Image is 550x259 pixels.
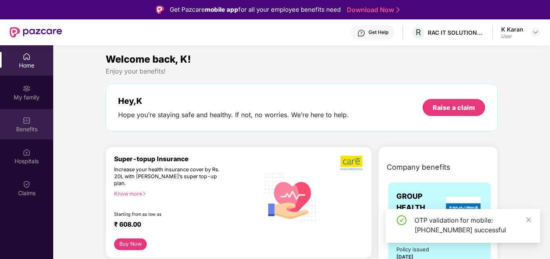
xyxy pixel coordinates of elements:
div: Hey, K [118,96,349,106]
img: b5dec4f62d2307b9de63beb79f102df3.png [340,155,363,171]
div: ₹ 608.00 [114,221,252,230]
img: svg+xml;base64,PHN2ZyB4bWxucz0iaHR0cDovL3d3dy53My5vcmcvMjAwMC9zdmciIHhtbG5zOnhsaW5rPSJodHRwOi8vd3... [260,165,322,228]
div: Hope you’re staying safe and healthy. If not, no worries. We’re here to help. [118,111,349,119]
a: Download Now [347,6,397,14]
div: Raise a claim [433,103,475,112]
div: Enjoy your benefits! [106,67,498,76]
img: svg+xml;base64,PHN2ZyBpZD0iQ2xhaW0iIHhtbG5zPSJodHRwOi8vd3d3LnczLm9yZy8yMDAwL3N2ZyIgd2lkdGg9IjIwIi... [23,180,31,188]
img: svg+xml;base64,PHN2ZyBpZD0iSGVscC0zMngzMiIgeG1sbnM9Imh0dHA6Ly93d3cudzMub3JnLzIwMDAvc3ZnIiB3aWR0aD... [357,29,365,37]
img: svg+xml;base64,PHN2ZyBpZD0iSG9zcGl0YWxzIiB4bWxucz0iaHR0cDovL3d3dy53My5vcmcvMjAwMC9zdmciIHdpZHRoPS... [23,148,31,156]
div: Get Pazcare for all your employee benefits need [170,5,341,15]
div: User [501,33,523,40]
span: check-circle [397,215,406,225]
div: Get Help [369,29,388,36]
img: svg+xml;base64,PHN2ZyB3aWR0aD0iMjAiIGhlaWdodD0iMjAiIHZpZXdCb3g9IjAgMCAyMCAyMCIgZmlsbD0ibm9uZSIgeG... [23,84,31,93]
img: insurerLogo [446,197,481,219]
div: Increase your health insurance cover by Rs. 20L with [PERSON_NAME]’s super top-up plan. [114,166,225,187]
span: Welcome back, K! [106,53,191,65]
span: Company benefits [387,162,450,173]
button: Buy Now [114,238,147,250]
span: right [142,192,146,196]
img: Stroke [396,6,400,14]
div: K Karan [501,25,523,33]
span: close [526,217,531,223]
img: svg+xml;base64,PHN2ZyBpZD0iRHJvcGRvd24tMzJ4MzIiIHhtbG5zPSJodHRwOi8vd3d3LnczLm9yZy8yMDAwL3N2ZyIgd2... [532,29,539,36]
div: Super-topup Insurance [114,155,260,163]
div: OTP validation for mobile: [PHONE_NUMBER] successful [415,215,531,235]
img: svg+xml;base64,PHN2ZyBpZD0iSG9tZSIgeG1sbnM9Imh0dHA6Ly93d3cudzMub3JnLzIwMDAvc3ZnIiB3aWR0aD0iMjAiIG... [23,53,31,61]
div: Know more [114,191,255,196]
span: R [416,27,421,37]
img: Logo [156,6,164,14]
span: GROUP HEALTH INSURANCE [396,191,444,225]
img: New Pazcare Logo [10,27,62,38]
div: RAC IT SOLUTIONS PRIVATE LIMITED [428,29,484,36]
strong: mobile app [205,6,238,13]
div: Starting from as low as [114,212,225,217]
img: svg+xml;base64,PHN2ZyBpZD0iQmVuZWZpdHMiIHhtbG5zPSJodHRwOi8vd3d3LnczLm9yZy8yMDAwL3N2ZyIgd2lkdGg9Ij... [23,116,31,124]
div: Policy issued [396,245,429,254]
